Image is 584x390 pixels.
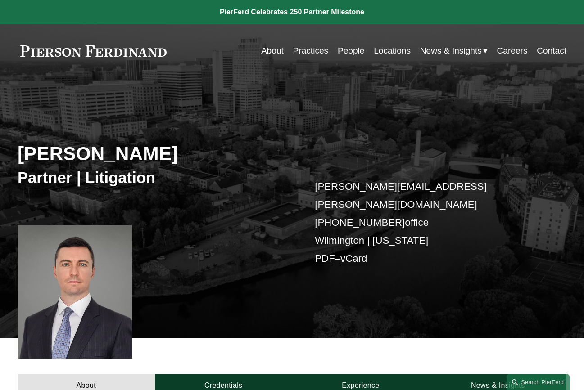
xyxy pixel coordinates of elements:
a: [PHONE_NUMBER] [315,217,405,228]
h3: Partner | Litigation [18,168,292,188]
h2: [PERSON_NAME] [18,142,292,165]
a: Search this site [507,374,570,390]
a: Contact [537,42,566,59]
a: folder dropdown [420,42,488,59]
a: PDF [315,253,335,264]
span: News & Insights [420,43,482,58]
a: Careers [497,42,528,59]
a: Locations [374,42,411,59]
p: office Wilmington | [US_STATE] – [315,178,543,268]
a: About [261,42,284,59]
a: vCard [340,253,367,264]
a: People [338,42,365,59]
a: [PERSON_NAME][EMAIL_ADDRESS][PERSON_NAME][DOMAIN_NAME] [315,181,487,210]
a: Practices [293,42,329,59]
